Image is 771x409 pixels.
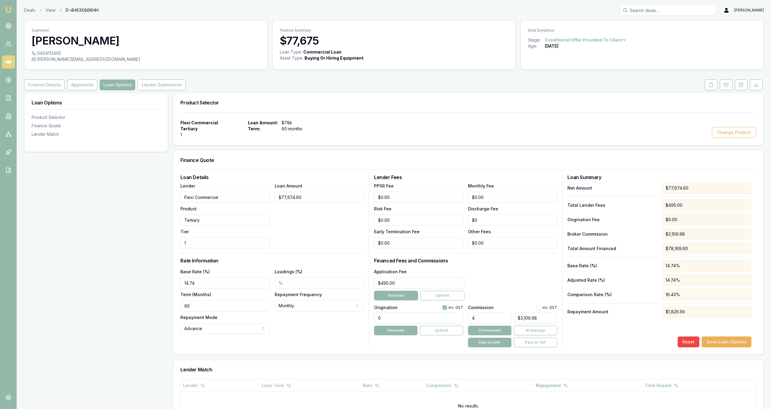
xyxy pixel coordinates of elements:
div: $77,674.60 [662,182,751,194]
button: Lender Submission [138,79,186,90]
h3: Product Selector [180,100,756,105]
button: Upfront [420,291,464,300]
label: Risk Fee [374,206,392,211]
label: Term (Months) [180,292,211,297]
div: Commercial Loan [303,49,342,55]
div: Age: [528,43,545,49]
p: Broker Commission [567,231,657,237]
a: Deals [24,7,35,13]
div: 0404113465 [32,50,260,56]
div: Asset Type : [280,55,303,61]
label: Other Fees [468,229,491,234]
h3: Rate Information [180,258,364,263]
button: Repayment [536,380,568,391]
label: Base Rate (%) [180,269,210,274]
div: $1,826.56 [662,306,751,318]
p: Base Rate (%) [567,263,657,269]
label: Repayment Mode [180,315,217,320]
p: Net Amount [567,185,657,191]
h3: Lender Fees [374,175,557,180]
span: Term: [248,126,278,132]
div: $3,106.98 [662,228,751,240]
span: $78k [282,120,313,126]
div: 16.43% [662,289,751,301]
div: Stage: [528,37,545,43]
h3: Finance Quote [180,158,756,163]
img: emu-icon-u.png [5,6,12,13]
input: $ [374,192,463,203]
div: [DATE] [545,43,558,49]
h3: Financed Fees and Commissions [374,258,557,263]
label: Discharge Fee [468,206,498,211]
button: Total Repaid [645,380,679,391]
h3: Lender Match [180,367,756,372]
input: $ [468,192,557,203]
label: Monthly Fee [468,183,494,188]
a: Loan Options [98,79,136,90]
button: Reset [678,336,699,347]
span: 1 [180,132,182,138]
label: Lender [180,183,195,188]
button: Comparison [426,380,459,391]
input: % [180,277,270,288]
p: Total Amount Financed [567,246,657,252]
button: Change Product [712,127,756,138]
div: Product Selector [32,114,161,120]
span: [PERSON_NAME] [734,8,764,13]
label: Loadings (%) [275,269,302,274]
button: Paid on TAF [514,338,557,347]
a: Finance Details [24,79,66,90]
span: Tertiary [180,126,198,132]
p: Customer [32,28,260,33]
button: Rate [363,380,379,391]
span: D-4H63X86KHH [66,7,98,13]
label: Product [180,206,197,211]
button: Financed [374,291,418,300]
div: $0.00 [662,214,751,226]
nav: breadcrumb [24,7,98,13]
input: $ [374,215,463,225]
label: Application Fee [374,269,407,274]
p: Total Lender Fees [567,202,657,208]
div: $78,169.60 [662,243,751,255]
input: $ [468,215,557,225]
button: Loan Term [262,380,291,391]
h3: [PERSON_NAME] [32,35,260,47]
label: Repayment Frequency [275,292,322,297]
input: % [275,277,364,288]
div: Lender Match [32,131,161,137]
input: Search deals [620,5,716,16]
a: View [45,7,55,13]
input: % [468,312,511,323]
div: inc. GST [536,305,557,310]
h3: $77,675 [280,35,508,47]
button: Paid on NAF [468,338,511,347]
input: $ [468,237,557,248]
input: $ [374,277,464,288]
span: 60 months [282,126,313,132]
label: Early Termination Fee [374,229,420,234]
button: Loan Options [100,79,135,90]
div: inc. GST [442,305,463,310]
button: Financed [374,326,417,335]
label: Origination [374,305,398,310]
a: Applicants [66,79,98,90]
p: Comparison Rate (%) [567,292,657,298]
div: Finance Quote [32,123,161,129]
label: Loan Amount [275,183,302,188]
p: Origination Fee [567,217,657,223]
input: $ [275,192,364,203]
p: Deal Dynamics [528,28,756,33]
div: $495.00 [662,199,751,211]
div: Buying Or Hiring Equipment [304,55,364,61]
span: Flexi Commercial [180,120,218,126]
button: Applicants [67,79,97,90]
div: Loan Type: [280,49,302,55]
button: Save Loan Options [702,336,751,347]
p: Finance Summary [280,28,508,33]
button: Finance Details [24,79,65,90]
span: Loan Amount: [248,120,278,126]
button: Brokerage [514,326,557,335]
label: Tier [180,229,189,234]
button: Conditional Offer Provided To Client [545,37,626,43]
